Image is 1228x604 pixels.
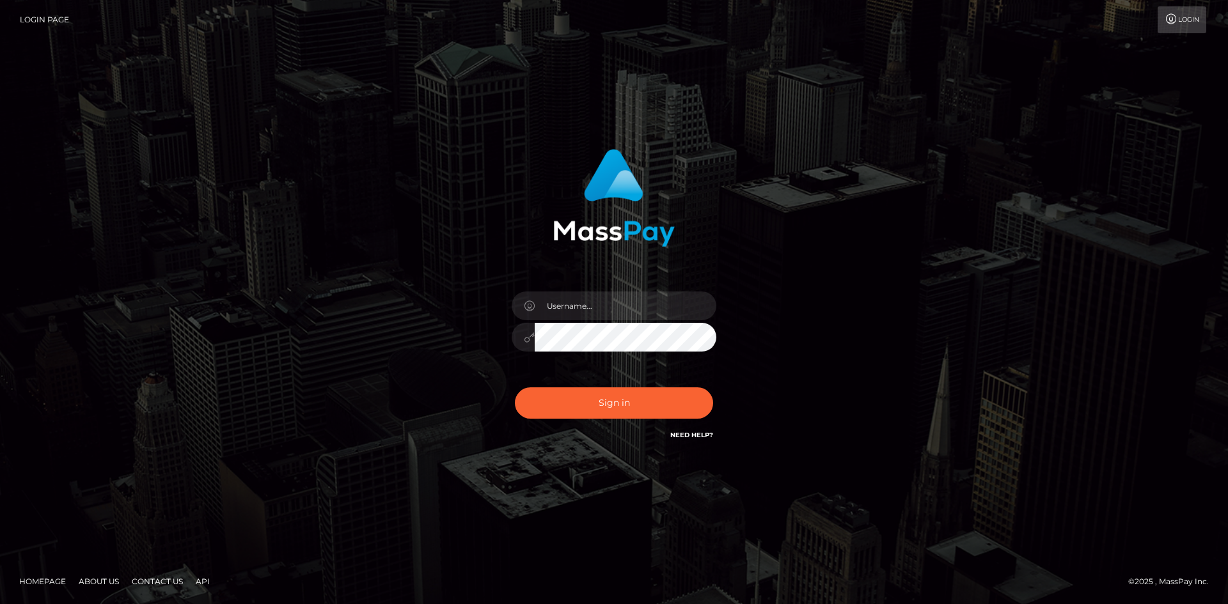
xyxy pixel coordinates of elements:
[1128,575,1218,589] div: © 2025 , MassPay Inc.
[20,6,69,33] a: Login Page
[670,431,713,439] a: Need Help?
[127,571,188,591] a: Contact Us
[515,387,713,419] button: Sign in
[74,571,124,591] a: About Us
[535,291,716,320] input: Username...
[1158,6,1206,33] a: Login
[553,149,675,247] img: MassPay Login
[14,571,71,591] a: Homepage
[191,571,215,591] a: API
